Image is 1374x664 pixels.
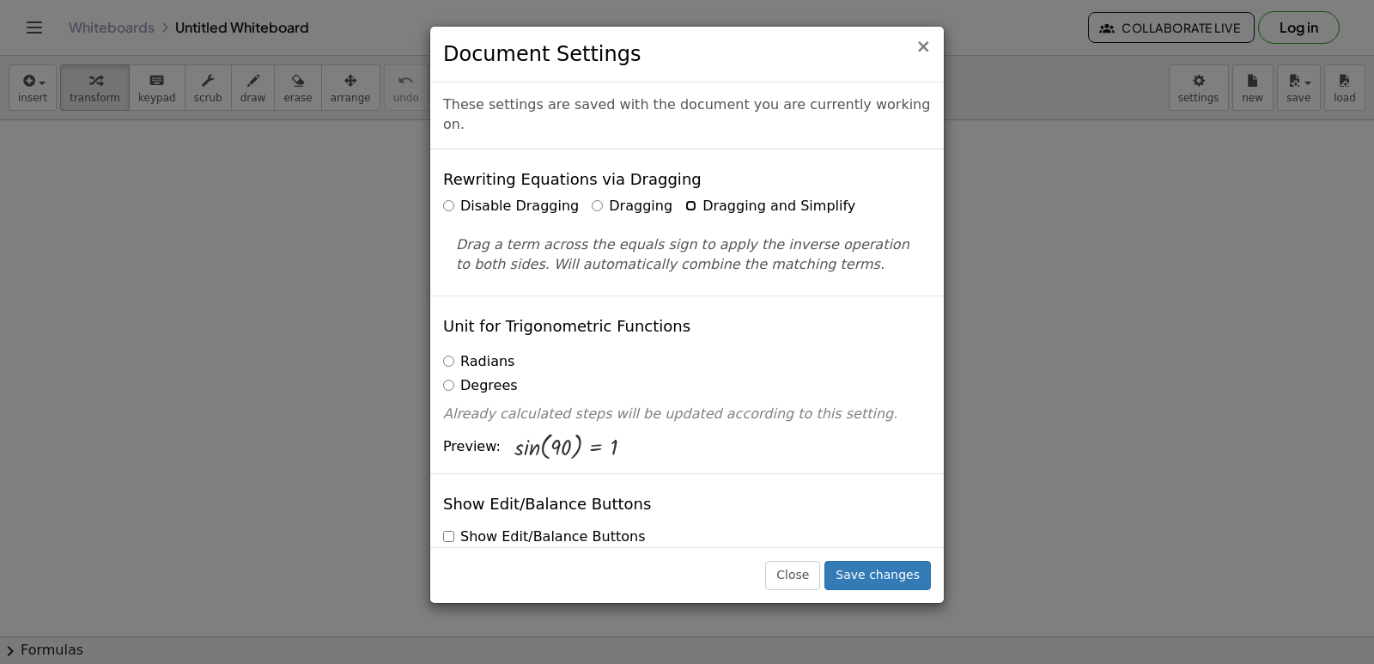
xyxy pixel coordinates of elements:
[685,197,855,216] label: Dragging and Simplify
[443,352,514,372] label: Radians
[443,376,518,396] label: Degrees
[430,82,944,149] div: These settings are saved with the document you are currently working on.
[592,200,603,211] input: Dragging
[443,197,579,216] label: Disable Dragging
[443,380,454,391] input: Degrees
[443,171,702,188] h4: Rewriting Equations via Dragging
[456,235,918,275] p: Drag a term across the equals sign to apply the inverse operation to both sides. Will automatical...
[915,38,931,56] button: Close
[443,531,454,542] input: Show Edit/Balance Buttons
[443,356,454,367] input: Radians
[443,496,651,513] h4: Show Edit/Balance Buttons
[443,405,931,424] p: Already calculated steps will be updated according to this setting.
[685,200,696,211] input: Dragging and Simplify
[915,36,931,57] span: ×
[443,200,454,211] input: Disable Dragging
[443,527,645,547] label: Show Edit/Balance Buttons
[443,40,931,69] h3: Document Settings
[443,318,690,335] h4: Unit for Trigonometric Functions
[443,437,501,457] span: Preview:
[765,561,820,590] button: Close
[824,561,931,590] button: Save changes
[592,197,672,216] label: Dragging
